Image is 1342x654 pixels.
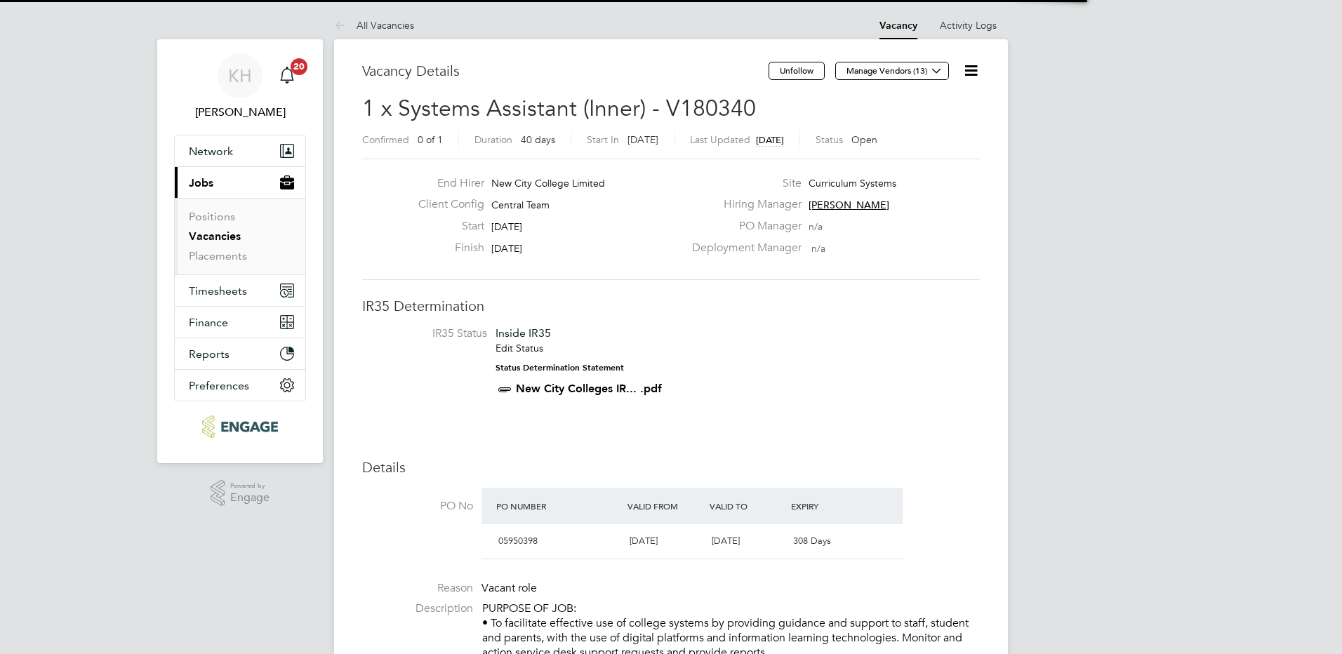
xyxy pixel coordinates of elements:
[230,492,270,504] span: Engage
[684,219,802,234] label: PO Manager
[334,19,414,32] a: All Vacancies
[174,53,306,121] a: KH[PERSON_NAME]
[362,581,473,596] label: Reason
[211,480,270,507] a: Powered byEngage
[788,493,870,519] div: Expiry
[189,379,249,392] span: Preferences
[879,20,917,32] a: Vacancy
[362,458,980,476] h3: Details
[189,145,233,158] span: Network
[756,134,784,146] span: [DATE]
[362,62,769,80] h3: Vacancy Details
[189,210,235,223] a: Positions
[474,133,512,146] label: Duration
[175,135,305,166] button: Network
[491,220,522,233] span: [DATE]
[769,62,825,80] button: Unfollow
[189,229,241,243] a: Vacancies
[493,493,624,519] div: PO Number
[362,95,756,122] span: 1 x Systems Assistant (Inner) - V180340
[521,133,555,146] span: 40 days
[706,493,788,519] div: Valid To
[362,499,473,514] label: PO No
[202,415,277,438] img: ncclondon-logo-retina.png
[491,199,550,211] span: Central Team
[174,104,306,121] span: Kirsty Hanmore
[809,199,889,211] span: [PERSON_NAME]
[684,197,802,212] label: Hiring Manager
[175,198,305,274] div: Jobs
[230,480,270,492] span: Powered by
[228,67,252,85] span: KH
[940,19,997,32] a: Activity Logs
[175,307,305,338] button: Finance
[407,176,484,191] label: End Hirer
[498,535,538,547] span: 05950398
[189,284,247,298] span: Timesheets
[624,493,706,519] div: Valid From
[516,382,662,395] a: New City Colleges IR... .pdf
[851,133,877,146] span: Open
[362,297,980,315] h3: IR35 Determination
[273,53,301,98] a: 20
[835,62,949,80] button: Manage Vendors (13)
[630,535,658,547] span: [DATE]
[809,177,896,189] span: Curriculum Systems
[407,219,484,234] label: Start
[189,176,213,189] span: Jobs
[491,177,605,189] span: New City College Limited
[362,133,409,146] label: Confirmed
[684,241,802,255] label: Deployment Manager
[175,370,305,401] button: Preferences
[407,197,484,212] label: Client Config
[496,363,624,373] strong: Status Determination Statement
[418,133,443,146] span: 0 of 1
[496,326,551,340] span: Inside IR35
[189,249,247,262] a: Placements
[690,133,750,146] label: Last Updated
[627,133,658,146] span: [DATE]
[811,242,825,255] span: n/a
[481,581,537,595] span: Vacant role
[175,167,305,198] button: Jobs
[496,342,543,354] a: Edit Status
[587,133,619,146] label: Start In
[175,275,305,306] button: Timesheets
[362,601,473,616] label: Description
[174,415,306,438] a: Go to home page
[189,347,230,361] span: Reports
[291,58,307,75] span: 20
[376,326,487,341] label: IR35 Status
[809,220,823,233] span: n/a
[407,241,484,255] label: Finish
[157,39,323,463] nav: Main navigation
[491,242,522,255] span: [DATE]
[189,316,228,329] span: Finance
[712,535,740,547] span: [DATE]
[816,133,843,146] label: Status
[793,535,831,547] span: 308 Days
[684,176,802,191] label: Site
[175,338,305,369] button: Reports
